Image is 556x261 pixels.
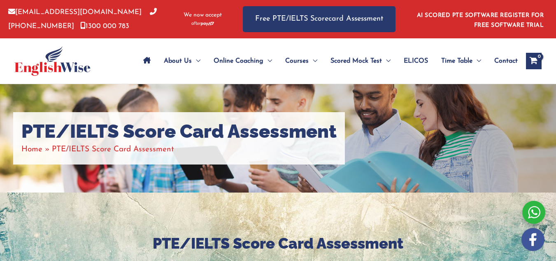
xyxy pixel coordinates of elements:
[207,47,279,75] a: Online CoachingMenu Toggle
[191,21,214,26] img: Afterpay-Logo
[8,9,157,29] a: [PHONE_NUMBER]
[330,47,382,75] span: Scored Mock Test
[488,47,518,75] a: Contact
[192,47,200,75] span: Menu Toggle
[324,47,397,75] a: Scored Mock TestMenu Toggle
[243,6,395,32] a: Free PTE/IELTS Scorecard Assessment
[80,23,129,30] a: 1300 000 783
[14,46,91,76] img: cropped-ew-logo
[441,47,472,75] span: Time Table
[397,47,435,75] a: ELICOS
[137,47,518,75] nav: Site Navigation: Main Menu
[526,53,542,69] a: View Shopping Cart, empty
[412,6,548,33] aside: Header Widget 1
[8,9,142,16] a: [EMAIL_ADDRESS][DOMAIN_NAME]
[435,47,488,75] a: Time TableMenu Toggle
[285,47,309,75] span: Courses
[157,47,207,75] a: About UsMenu Toggle
[214,47,263,75] span: Online Coaching
[472,47,481,75] span: Menu Toggle
[279,47,324,75] a: CoursesMenu Toggle
[164,47,192,75] span: About Us
[31,234,525,253] h2: PTE/IELTS Score Card Assessment
[521,228,544,251] img: white-facebook.png
[21,143,337,156] nav: Breadcrumbs
[21,146,42,153] a: Home
[382,47,391,75] span: Menu Toggle
[417,12,544,28] a: AI SCORED PTE SOFTWARE REGISTER FOR FREE SOFTWARE TRIAL
[52,146,174,153] span: PTE/IELTS Score Card Assessment
[21,120,337,143] h1: PTE/IELTS Score Card Assessment
[263,47,272,75] span: Menu Toggle
[309,47,317,75] span: Menu Toggle
[184,11,222,19] span: We now accept
[494,47,518,75] span: Contact
[404,47,428,75] span: ELICOS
